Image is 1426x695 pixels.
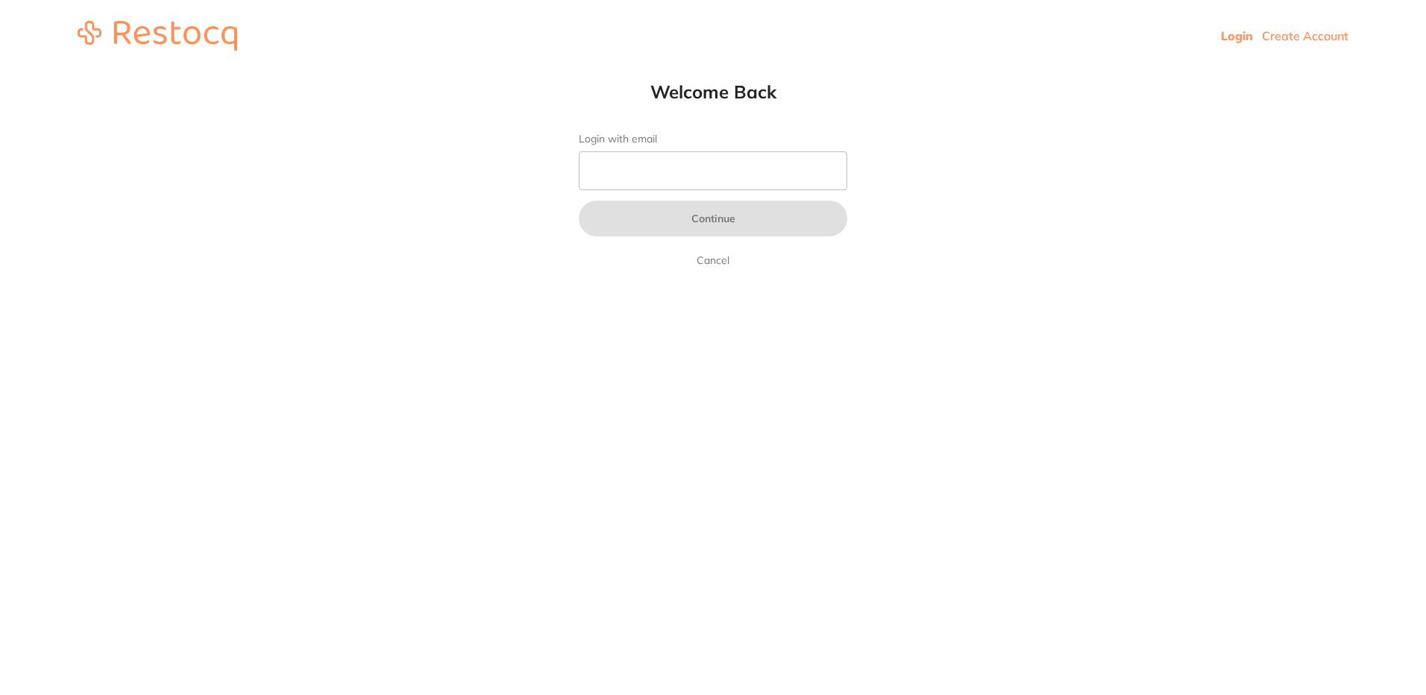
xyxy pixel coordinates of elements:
[579,133,847,145] label: Login with email
[694,251,732,269] a: Cancel
[1221,28,1253,43] a: Login
[78,21,237,51] img: restocq_logo.svg
[1262,28,1348,43] a: Create Account
[549,81,877,103] h1: Welcome Back
[579,201,847,236] button: Continue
